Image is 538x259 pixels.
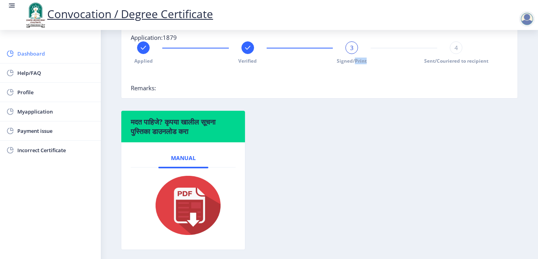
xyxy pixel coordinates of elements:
[158,149,208,168] a: Manual
[144,174,223,237] img: pdf.png
[17,88,95,97] span: Profile
[131,34,177,41] span: Application:1879
[350,44,354,52] span: 3
[24,6,213,21] a: Convocation / Degree Certificate
[17,126,95,136] span: Payment issue
[131,84,156,92] span: Remarks:
[134,58,153,64] span: Applied
[131,117,236,136] h6: मदत पाहिजे? कृपया खालील सूचना पुस्तिका डाउनलोड करा
[171,155,196,161] span: Manual
[424,58,488,64] span: Sent/Couriered to recipient
[24,2,47,28] img: logo
[455,44,458,52] span: 4
[238,58,257,64] span: Verified
[17,68,95,78] span: Help/FAQ
[17,49,95,58] span: Dashboard
[337,58,367,64] span: Signed/Print
[17,145,95,155] span: Incorrect Certificate
[17,107,95,116] span: Myapplication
